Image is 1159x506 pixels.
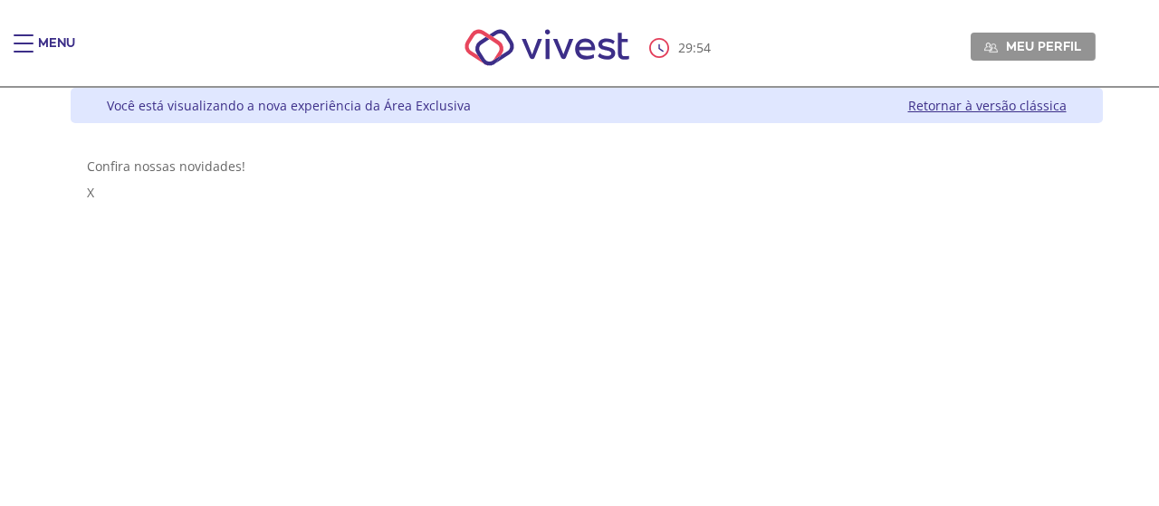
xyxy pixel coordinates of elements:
[696,39,711,56] span: 54
[87,184,94,201] span: X
[971,33,1096,60] a: Meu perfil
[87,158,1087,175] div: Confira nossas novidades!
[1006,38,1081,54] span: Meu perfil
[445,9,650,86] img: Vivest
[649,38,714,58] div: :
[57,88,1103,506] div: Vivest
[107,97,471,114] div: Você está visualizando a nova experiência da Área Exclusiva
[984,41,998,54] img: Meu perfil
[38,34,75,71] div: Menu
[908,97,1067,114] a: Retornar à versão clássica
[678,39,693,56] span: 29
